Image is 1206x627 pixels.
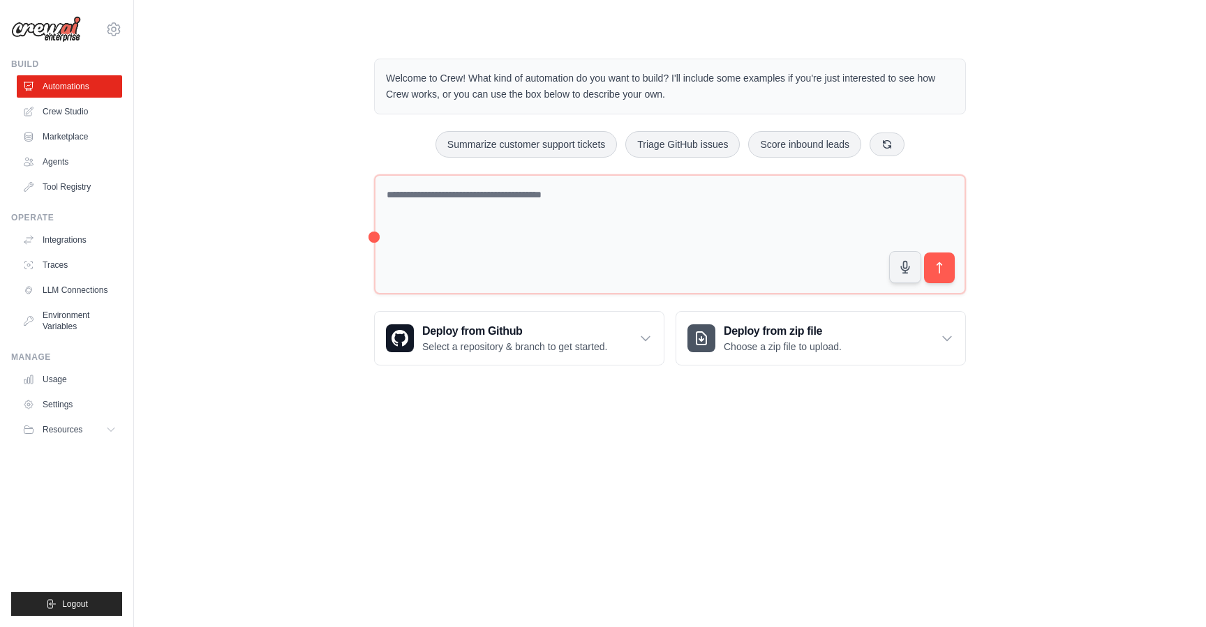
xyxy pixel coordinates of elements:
[386,70,954,103] p: Welcome to Crew! What kind of automation do you want to build? I'll include some examples if you'...
[17,418,122,441] button: Resources
[11,592,122,616] button: Logout
[43,424,82,435] span: Resources
[17,176,122,198] a: Tool Registry
[724,340,842,354] p: Choose a zip file to upload.
[17,229,122,251] a: Integrations
[17,368,122,391] a: Usage
[11,212,122,223] div: Operate
[17,254,122,276] a: Traces
[625,131,740,158] button: Triage GitHub issues
[724,323,842,340] h3: Deploy from zip file
[62,598,88,610] span: Logout
[422,340,607,354] p: Select a repository & branch to get started.
[435,131,617,158] button: Summarize customer support tickets
[17,393,122,416] a: Settings
[11,59,122,70] div: Build
[422,323,607,340] h3: Deploy from Github
[17,304,122,338] a: Environment Variables
[11,16,81,43] img: Logo
[748,131,861,158] button: Score inbound leads
[17,151,122,173] a: Agents
[17,279,122,301] a: LLM Connections
[17,126,122,148] a: Marketplace
[17,75,122,98] a: Automations
[17,100,122,123] a: Crew Studio
[11,352,122,363] div: Manage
